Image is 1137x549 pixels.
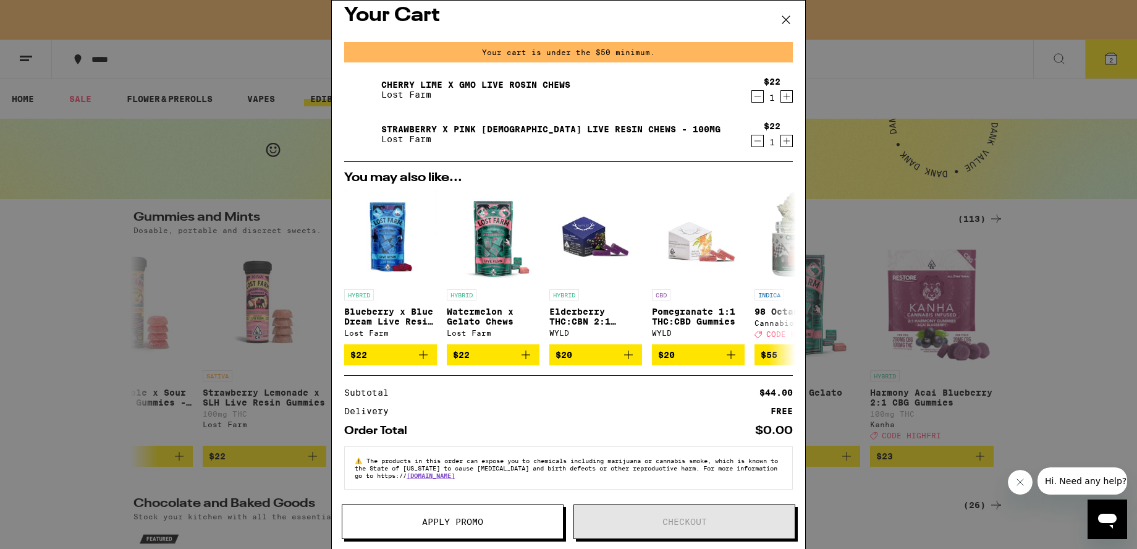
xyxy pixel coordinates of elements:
[573,504,795,539] button: Checkout
[407,472,455,479] a: [DOMAIN_NAME]
[447,344,539,365] button: Add to bag
[381,90,570,100] p: Lost Farm
[652,289,670,300] p: CBD
[761,350,777,360] span: $55
[549,329,642,337] div: WYLD
[1008,470,1033,495] iframe: Close message
[344,42,793,62] div: Your cart is under the $50 minimum.
[549,307,642,326] p: Elderberry THC:CBN 2:1 Gummies
[771,407,793,415] div: FREE
[344,307,437,326] p: Blueberry x Blue Dream Live Resin Chews
[381,124,721,134] a: Strawberry x Pink [DEMOGRAPHIC_DATA] Live Resin Chews - 100mg
[355,457,778,479] span: The products in this order can expose you to chemicals including marijuana or cannabis smoke, whi...
[754,319,847,327] div: Cannabiotix
[350,350,367,360] span: $22
[447,329,539,337] div: Lost Farm
[381,134,721,144] p: Lost Farm
[344,388,397,397] div: Subtotal
[344,425,416,436] div: Order Total
[447,307,539,326] p: Watermelon x Gelato Chews
[652,307,745,326] p: Pomegranate 1:1 THC:CBD Gummies
[342,504,564,539] button: Apply Promo
[549,289,579,300] p: HYBRID
[754,190,847,344] a: Open page for 98 Octane - 3.5g from Cannabiotix
[754,190,847,283] img: Cannabiotix - 98 Octane - 3.5g
[751,135,764,147] button: Decrement
[447,190,539,283] img: Lost Farm - Watermelon x Gelato Chews
[754,289,784,300] p: INDICA
[344,72,379,107] img: Cherry Lime x GMO Live Rosin Chews
[755,425,793,436] div: $0.00
[549,344,642,365] button: Add to bag
[658,350,675,360] span: $20
[766,330,826,338] span: CODE HIGHFRI
[652,329,745,337] div: WYLD
[422,517,483,526] span: Apply Promo
[453,350,470,360] span: $22
[447,190,539,344] a: Open page for Watermelon x Gelato Chews from Lost Farm
[344,117,379,151] img: Strawberry x Pink Jesus Live Resin Chews - 100mg
[764,137,780,147] div: 1
[1038,467,1127,495] iframe: Message from company
[381,80,570,90] a: Cherry Lime x GMO Live Rosin Chews
[549,190,642,344] a: Open page for Elderberry THC:CBN 2:1 Gummies from WYLD
[344,190,437,344] a: Open page for Blueberry x Blue Dream Live Resin Chews from Lost Farm
[751,90,764,103] button: Decrement
[344,190,437,283] img: Lost Farm - Blueberry x Blue Dream Live Resin Chews
[764,121,780,131] div: $22
[662,517,707,526] span: Checkout
[344,172,793,184] h2: You may also like...
[764,77,780,87] div: $22
[754,344,847,365] button: Add to bag
[652,190,745,283] img: WYLD - Pomegranate 1:1 THC:CBD Gummies
[652,344,745,365] button: Add to bag
[556,350,572,360] span: $20
[764,93,780,103] div: 1
[652,190,745,344] a: Open page for Pomegranate 1:1 THC:CBD Gummies from WYLD
[344,2,793,30] h2: Your Cart
[344,407,397,415] div: Delivery
[344,329,437,337] div: Lost Farm
[355,457,366,464] span: ⚠️
[780,135,793,147] button: Increment
[344,344,437,365] button: Add to bag
[759,388,793,397] div: $44.00
[754,307,847,317] p: 98 Octane - 3.5g
[447,289,476,300] p: HYBRID
[549,190,642,283] img: WYLD - Elderberry THC:CBN 2:1 Gummies
[780,90,793,103] button: Increment
[1088,500,1127,539] iframe: Button to launch messaging window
